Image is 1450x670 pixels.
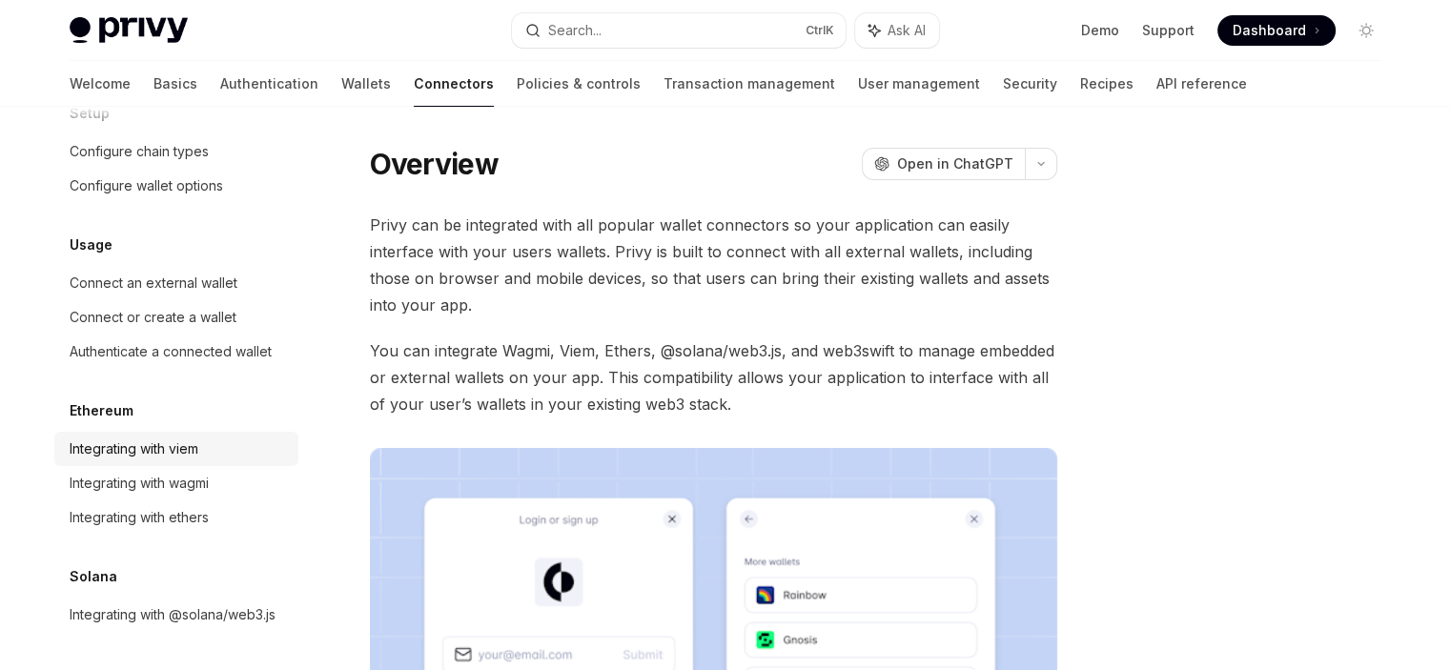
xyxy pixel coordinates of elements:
[1156,61,1247,107] a: API reference
[153,61,197,107] a: Basics
[70,506,209,529] div: Integrating with ethers
[855,13,939,48] button: Ask AI
[370,337,1057,417] span: You can integrate Wagmi, Viem, Ethers, @solana/web3.js, and web3swift to manage embedded or exter...
[862,148,1025,180] button: Open in ChatGPT
[70,272,237,294] div: Connect an external wallet
[548,19,602,42] div: Search...
[54,335,298,369] a: Authenticate a connected wallet
[70,140,209,163] div: Configure chain types
[1351,15,1381,46] button: Toggle dark mode
[54,134,298,169] a: Configure chain types
[414,61,494,107] a: Connectors
[70,306,236,329] div: Connect or create a wallet
[1233,21,1306,40] span: Dashboard
[54,300,298,335] a: Connect or create a wallet
[1081,21,1119,40] a: Demo
[858,61,980,107] a: User management
[341,61,391,107] a: Wallets
[54,266,298,300] a: Connect an external wallet
[1080,61,1133,107] a: Recipes
[70,565,117,588] h5: Solana
[54,466,298,500] a: Integrating with wagmi
[370,147,499,181] h1: Overview
[54,500,298,535] a: Integrating with ethers
[54,169,298,203] a: Configure wallet options
[512,13,846,48] button: Search...CtrlK
[664,61,835,107] a: Transaction management
[370,212,1057,318] span: Privy can be integrated with all popular wallet connectors so your application can easily interfa...
[1003,61,1057,107] a: Security
[70,17,188,44] img: light logo
[70,340,272,363] div: Authenticate a connected wallet
[70,472,209,495] div: Integrating with wagmi
[54,598,298,632] a: Integrating with @solana/web3.js
[806,23,834,38] span: Ctrl K
[1142,21,1195,40] a: Support
[888,21,926,40] span: Ask AI
[897,154,1013,173] span: Open in ChatGPT
[54,432,298,466] a: Integrating with viem
[70,61,131,107] a: Welcome
[70,437,198,460] div: Integrating with viem
[70,399,133,422] h5: Ethereum
[70,603,276,626] div: Integrating with @solana/web3.js
[1217,15,1336,46] a: Dashboard
[70,233,112,256] h5: Usage
[70,174,223,197] div: Configure wallet options
[517,61,641,107] a: Policies & controls
[220,61,318,107] a: Authentication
